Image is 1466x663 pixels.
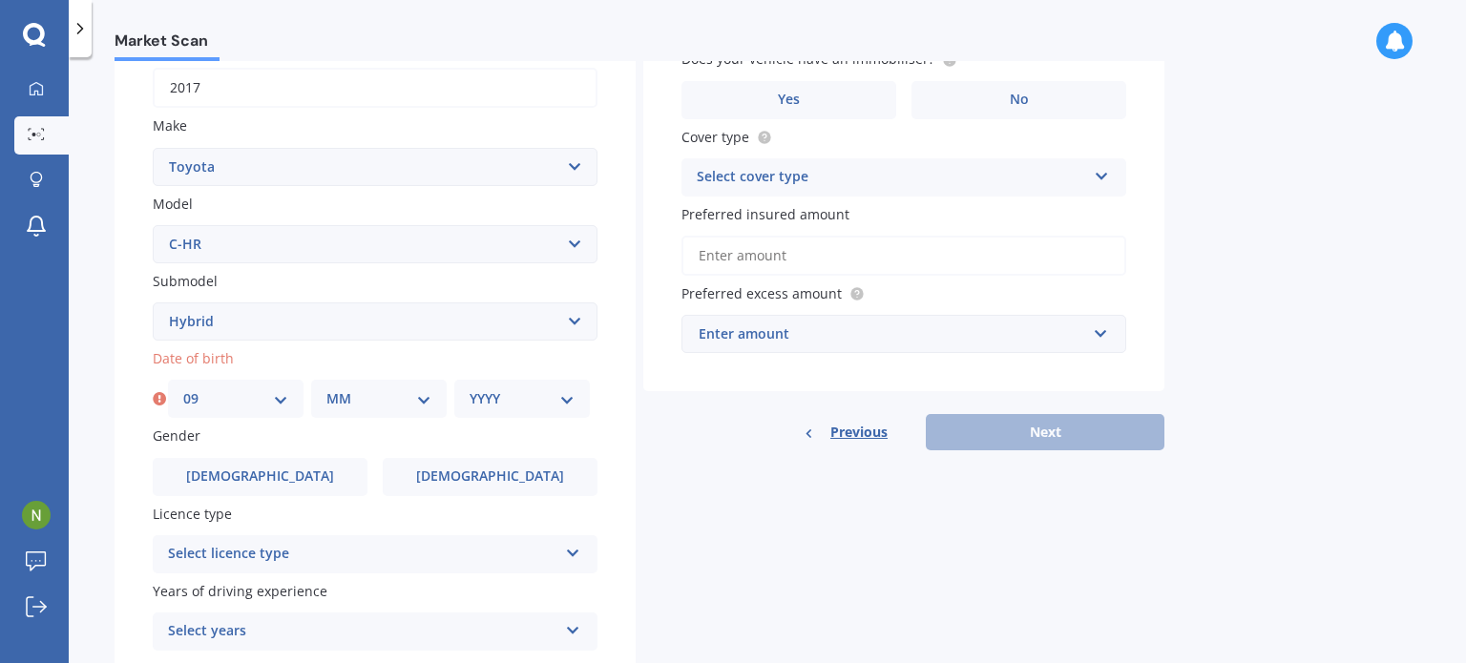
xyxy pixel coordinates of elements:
[1010,92,1029,108] span: No
[153,117,187,135] span: Make
[681,51,934,69] span: Does your vehicle have an immobiliser?
[681,128,749,146] span: Cover type
[115,31,220,57] span: Market Scan
[153,582,327,600] span: Years of driving experience
[699,323,1086,344] div: Enter amount
[416,468,564,485] span: [DEMOGRAPHIC_DATA]
[681,236,1126,276] input: Enter amount
[153,195,193,213] span: Model
[153,68,597,108] input: YYYY
[186,468,334,485] span: [DEMOGRAPHIC_DATA]
[153,505,232,523] span: Licence type
[22,501,51,529] img: ACg8ocIg4Oe3TcZcI2zcowsz-LIX-kWtQea0Qlic-cmPN0Vw-gWWng=s96-c
[153,349,234,367] span: Date of birth
[168,543,557,566] div: Select licence type
[153,272,218,290] span: Submodel
[168,620,557,643] div: Select years
[778,92,800,108] span: Yes
[681,205,849,223] span: Preferred insured amount
[697,166,1086,189] div: Select cover type
[681,284,842,302] span: Preferred excess amount
[153,427,200,445] span: Gender
[830,418,888,446] span: Previous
